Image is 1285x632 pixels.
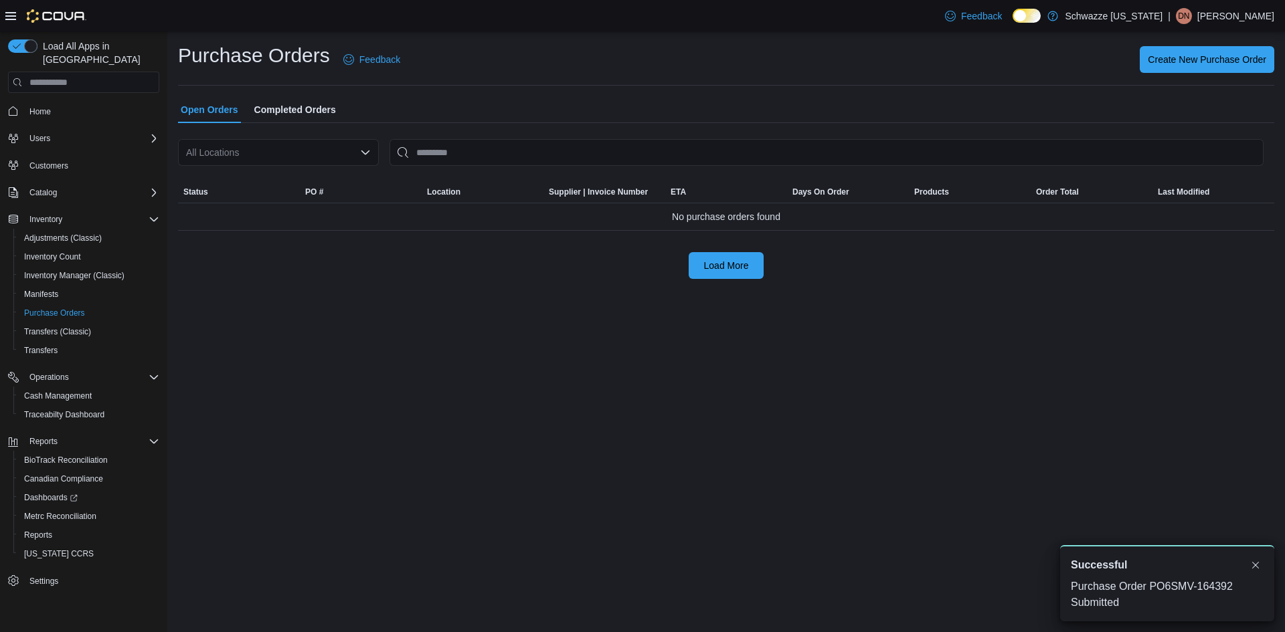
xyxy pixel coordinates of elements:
[178,42,330,69] h1: Purchase Orders
[338,46,406,73] a: Feedback
[183,187,208,197] span: Status
[29,214,62,225] span: Inventory
[1036,187,1079,197] span: Order Total
[19,305,90,321] a: Purchase Orders
[1178,8,1189,24] span: DN
[19,407,110,423] a: Traceabilty Dashboard
[390,139,1264,166] input: This is a search bar. After typing your query, hit enter to filter the results lower in the page.
[1071,557,1264,573] div: Notification
[24,270,124,281] span: Inventory Manager (Classic)
[689,252,764,279] button: Load More
[3,183,165,202] button: Catalog
[24,130,56,146] button: Users
[29,133,50,144] span: Users
[3,101,165,120] button: Home
[19,471,108,487] a: Canadian Compliance
[549,187,648,197] span: Supplier | Invoice Number
[1071,578,1264,611] div: Purchase Order PO6SMV-164392 Submitted
[29,576,58,587] span: Settings
[24,369,74,385] button: Operations
[19,388,159,404] span: Cash Management
[3,129,165,148] button: Users
[19,388,97,404] a: Cash Management
[3,156,165,175] button: Customers
[13,247,165,266] button: Inventory Count
[19,230,107,246] a: Adjustments (Classic)
[13,266,165,285] button: Inventory Manager (Classic)
[914,187,949,197] span: Products
[787,181,909,203] button: Days On Order
[1152,181,1274,203] button: Last Modified
[24,492,78,503] span: Dashboards
[254,96,336,123] span: Completed Orders
[305,187,323,197] span: PO #
[19,407,159,423] span: Traceabilty Dashboard
[19,249,159,265] span: Inventory Count
[37,39,159,66] span: Load All Apps in [GEOGRAPHIC_DATA]
[24,211,159,227] span: Inventory
[24,572,159,589] span: Settings
[13,304,165,322] button: Purchase Orders
[19,342,159,358] span: Transfers
[671,187,686,197] span: ETA
[24,104,56,120] a: Home
[13,451,165,469] button: BioTrack Reconciliation
[19,452,159,468] span: BioTrack Reconciliation
[1140,46,1274,73] button: Create New Purchase Order
[24,433,63,449] button: Reports
[13,544,165,563] button: [US_STATE] CCRS
[24,548,94,559] span: [US_STATE] CCRS
[24,158,74,174] a: Customers
[704,259,749,272] span: Load More
[300,181,422,203] button: PO #
[29,372,69,383] span: Operations
[19,471,159,487] span: Canadian Compliance
[181,96,238,123] span: Open Orders
[1197,8,1274,24] p: [PERSON_NAME]
[359,53,400,66] span: Feedback
[19,305,159,321] span: Purchase Orders
[29,436,58,447] span: Reports
[19,490,83,506] a: Dashboards
[24,511,96,522] span: Metrc Reconciliation
[19,268,159,284] span: Inventory Manager (Classic)
[29,187,57,198] span: Catalog
[19,249,86,265] a: Inventory Count
[19,527,58,543] a: Reports
[360,147,371,158] button: Open list of options
[24,391,92,401] span: Cash Management
[13,507,165,526] button: Metrc Reconciliation
[1248,557,1264,573] button: Dismiss toast
[13,387,165,405] button: Cash Management
[19,324,96,340] a: Transfers (Classic)
[24,433,159,449] span: Reports
[24,530,52,540] span: Reports
[19,286,64,302] a: Manifests
[13,322,165,341] button: Transfers (Classic)
[3,571,165,591] button: Settings
[3,210,165,229] button: Inventory
[427,187,460,197] div: Location
[24,308,85,318] span: Purchase Orders
[792,187,849,197] span: Days On Order
[961,9,1002,23] span: Feedback
[24,473,103,484] span: Canadian Compliance
[19,452,113,468] a: BioTrack Reconciliation
[24,326,91,337] span: Transfers (Classic)
[8,96,159,625] nav: Complex example
[29,106,51,117] span: Home
[19,527,159,543] span: Reports
[24,345,58,356] span: Transfers
[24,102,159,119] span: Home
[1065,8,1163,24] p: Schwazze [US_STATE]
[24,455,108,465] span: BioTrack Reconciliation
[1031,181,1152,203] button: Order Total
[3,432,165,451] button: Reports
[19,342,63,358] a: Transfers
[1071,557,1127,573] span: Successful
[24,251,81,262] span: Inventory Count
[1168,8,1171,24] p: |
[24,185,62,201] button: Catalog
[27,9,86,23] img: Cova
